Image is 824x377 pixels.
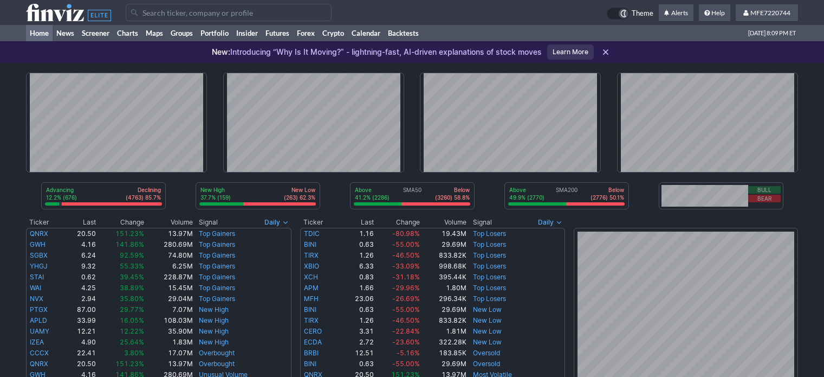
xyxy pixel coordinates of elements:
[420,228,467,239] td: 19.43M
[26,217,64,228] th: Ticker
[199,327,229,335] a: New High
[199,338,229,346] a: New High
[392,295,420,303] span: -26.69%
[30,327,49,335] a: UAMY
[392,229,420,238] span: -80.98%
[120,251,144,259] span: 92.59%
[30,273,44,281] a: STAI
[199,229,235,238] a: Top Gainers
[420,359,467,369] td: 29.69M
[120,338,144,346] span: 25.64%
[200,186,231,194] p: New High
[354,186,471,202] div: SMA50
[392,360,420,368] span: -55.00%
[167,25,197,41] a: Groups
[30,295,43,303] a: NVX
[473,251,506,259] a: Top Losers
[509,186,544,194] p: Above
[659,4,693,22] a: Alerts
[199,349,235,357] a: Overbought
[300,217,337,228] th: Ticker
[30,360,48,368] a: QNRX
[46,194,77,201] p: 12.2% (676)
[126,194,161,201] p: (4763) 85.7%
[473,284,506,292] a: Top Losers
[145,283,193,293] td: 15.45M
[200,194,231,201] p: 37.7% (159)
[64,326,96,337] td: 12.21
[30,305,48,314] a: PTGX
[145,228,193,239] td: 13.97M
[64,359,96,369] td: 20.50
[304,305,316,314] a: BINI
[632,8,653,20] span: Theme
[473,262,506,270] a: Top Losers
[30,229,48,238] a: QNRX
[120,305,144,314] span: 29.77%
[420,239,467,250] td: 29.69M
[392,284,420,292] span: -29.96%
[115,360,144,368] span: 151.23%
[145,304,193,315] td: 7.07M
[547,44,594,60] a: Learn More
[199,273,235,281] a: Top Gainers
[420,217,467,228] th: Volume
[591,186,624,194] p: Below
[145,337,193,348] td: 1.83M
[145,272,193,283] td: 228.87M
[607,8,653,20] a: Theme
[336,293,374,304] td: 23.06
[420,348,467,359] td: 183.85K
[538,217,554,228] span: Daily
[384,25,423,41] a: Backtests
[30,284,41,292] a: WAI
[473,327,502,335] a: New Low
[336,261,374,272] td: 6.33
[199,262,235,270] a: Top Gainers
[199,218,218,227] span: Signal
[508,186,625,202] div: SMA200
[591,194,624,201] p: (2776) 50.1%
[212,47,542,57] p: Introducing “Why Is It Moving?” - lightning-fast, AI-driven explanations of stock moves
[126,186,161,194] p: Declining
[336,272,374,283] td: 0.83
[392,316,420,324] span: -46.50%
[145,348,193,359] td: 17.07M
[304,360,316,368] a: BINI
[304,262,319,270] a: XBIO
[336,239,374,250] td: 0.63
[336,217,374,228] th: Last
[120,327,144,335] span: 12.22%
[473,218,492,227] span: Signal
[355,186,390,194] p: Above
[435,186,470,194] p: Below
[145,326,193,337] td: 35.90M
[264,217,280,228] span: Daily
[26,25,53,41] a: Home
[319,25,348,41] a: Crypto
[64,239,96,250] td: 4.16
[126,4,332,21] input: Search
[473,349,500,357] a: Oversold
[262,217,291,228] button: Signals interval
[232,25,262,41] a: Insider
[64,315,96,326] td: 33.99
[199,305,229,314] a: New High
[420,315,467,326] td: 833.82K
[304,327,322,335] a: CERO
[30,262,48,270] a: YHGJ
[392,240,420,248] span: -55.00%
[120,295,144,303] span: 35.80%
[535,217,565,228] button: Signals interval
[748,186,781,194] button: Bull
[293,25,319,41] a: Forex
[199,251,235,259] a: Top Gainers
[473,229,506,238] a: Top Losers
[145,217,193,228] th: Volume
[53,25,78,41] a: News
[64,293,96,304] td: 2.94
[392,262,420,270] span: -33.09%
[142,25,167,41] a: Maps
[64,304,96,315] td: 87.00
[96,217,144,228] th: Change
